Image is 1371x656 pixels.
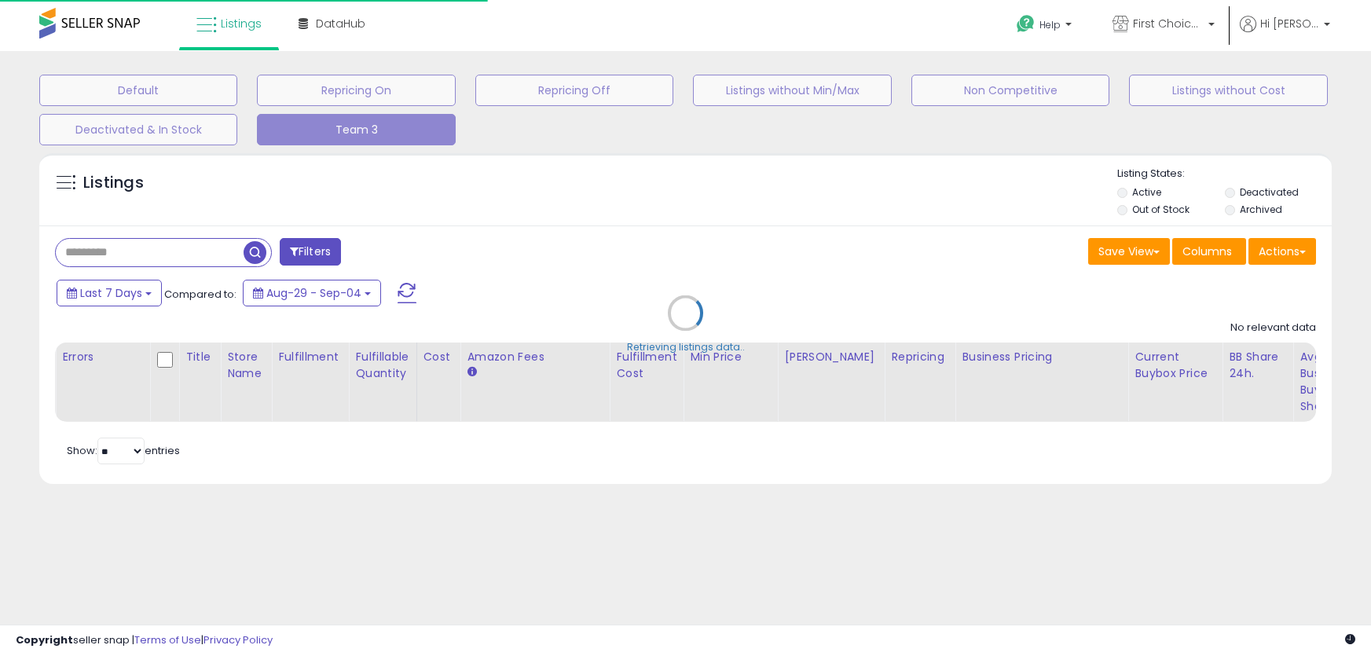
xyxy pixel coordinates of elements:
[911,75,1109,106] button: Non Competitive
[316,16,365,31] span: DataHub
[39,75,237,106] button: Default
[1129,75,1327,106] button: Listings without Cost
[1133,16,1204,31] span: First Choice Online
[1260,16,1319,31] span: Hi [PERSON_NAME]
[203,632,273,647] a: Privacy Policy
[39,114,237,145] button: Deactivated & In Stock
[475,75,673,106] button: Repricing Off
[693,75,891,106] button: Listings without Min/Max
[1039,18,1061,31] span: Help
[16,633,273,648] div: seller snap | |
[627,340,745,354] div: Retrieving listings data..
[257,75,455,106] button: Repricing On
[16,632,73,647] strong: Copyright
[257,114,455,145] button: Team 3
[1240,16,1330,51] a: Hi [PERSON_NAME]
[221,16,262,31] span: Listings
[134,632,201,647] a: Terms of Use
[1004,2,1087,51] a: Help
[1016,14,1036,34] i: Get Help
